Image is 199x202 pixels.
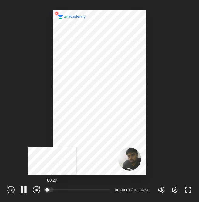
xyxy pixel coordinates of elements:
[58,15,86,19] img: logo.2a7e12a2.svg
[134,188,150,192] div: 00:06:50
[131,188,133,192] div: /
[53,10,60,17] img: wMgqJGBwKWe8AAAAABJRU5ErkJggg==
[115,188,130,192] div: 00:00:01
[47,178,57,182] h5: 00:29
